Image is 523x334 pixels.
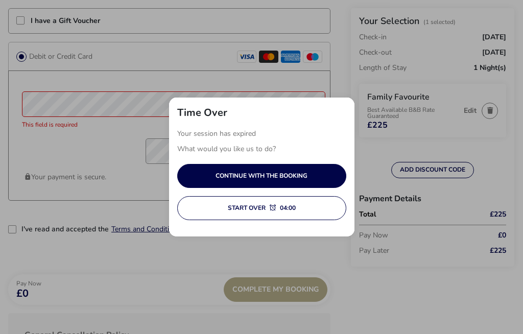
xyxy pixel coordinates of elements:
[280,205,296,211] span: 04:00
[177,164,346,188] button: Continue with the booking
[177,106,227,120] h2: Time Over
[177,196,346,220] button: Start over04:00
[177,141,346,157] p: What would you like us to do?
[177,126,346,141] p: Your session has expired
